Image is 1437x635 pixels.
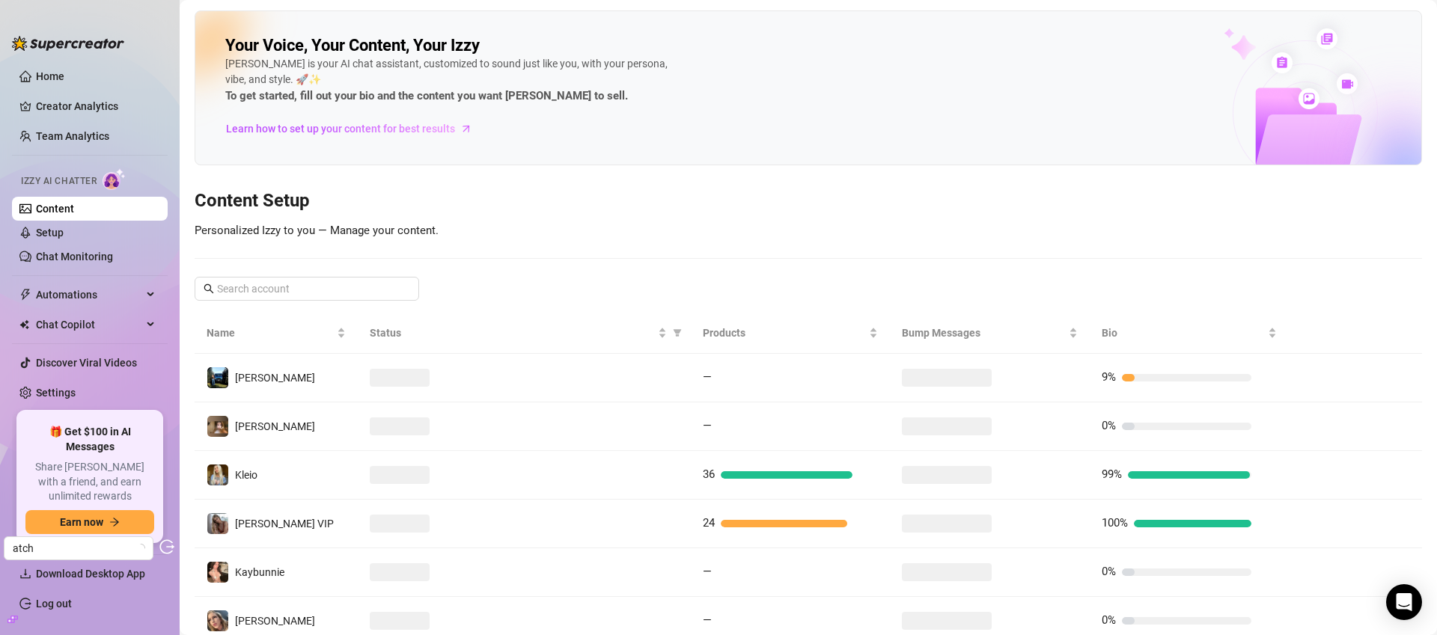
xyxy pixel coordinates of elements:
span: 99% [1102,467,1122,481]
th: Products [691,313,891,354]
img: ai-chatter-content-library-cLFOSyPT.png [1189,12,1421,165]
a: Settings [36,387,76,399]
span: [PERSON_NAME] [235,372,315,384]
span: Kaybunnie [235,566,284,578]
span: — [703,419,712,432]
span: — [703,370,712,384]
span: [PERSON_NAME] VIP [235,518,334,530]
span: 0% [1102,419,1116,432]
span: arrow-right [459,121,474,136]
a: Learn how to set up your content for best results [225,117,483,141]
span: atch [13,537,144,559]
strong: To get started, fill out your bio and the content you want [PERSON_NAME] to sell. [225,89,628,102]
span: Izzy AI Chatter [21,174,97,188]
span: Products [703,325,867,341]
div: [PERSON_NAME] is your AI chat assistant, customized to sound just like you, with your persona, vi... [225,56,674,105]
button: Earn nowarrow-right [25,510,154,534]
span: Download Desktop App [36,568,145,580]
img: Kaybunnie [207,562,228,583]
span: Learn how to set up your content for best results [226,120,455,137]
span: Earn now [60,516,103,528]
span: download [19,568,31,580]
img: AI Chatter [103,168,126,190]
span: arrow-right [109,517,120,527]
a: Setup [36,227,64,239]
span: 24 [703,516,715,530]
span: Personalized Izzy to you — Manage your content. [195,224,439,237]
a: Creator Analytics [36,94,156,118]
span: Share [PERSON_NAME] with a friend, and earn unlimited rewards [25,460,154,504]
input: Search account [217,280,398,297]
th: Status [358,313,690,354]
span: 9% [1102,370,1116,384]
a: Log out [36,598,72,610]
a: Home [36,70,64,82]
img: Kat Hobbs VIP [207,513,228,534]
span: logout [159,539,174,554]
h3: Content Setup [195,189,1422,213]
span: loading [136,544,145,553]
span: Status [370,325,654,341]
span: search [204,283,214,294]
h2: Your Voice, Your Content, Your Izzy [225,35,480,56]
span: — [703,613,712,627]
span: Kleio [235,469,257,481]
span: 100% [1102,516,1128,530]
span: Bump Messages [902,325,1066,341]
a: Content [36,203,74,215]
a: Team Analytics [36,130,109,142]
span: filter [670,322,685,344]
span: 0% [1102,565,1116,578]
img: Kat Hobbs [207,610,228,631]
span: build [7,614,18,625]
th: Bump Messages [890,313,1090,354]
img: logo-BBDzfeDw.svg [12,36,124,51]
span: 🎁 Get $100 in AI Messages [25,425,154,454]
img: Britt [207,367,228,388]
img: Kleio [207,464,228,485]
span: [PERSON_NAME] [235,615,315,627]
span: 0% [1102,613,1116,627]
th: Bio [1090,313,1290,354]
div: Open Intercom Messenger [1386,584,1422,620]
span: [PERSON_NAME] [235,420,315,432]
a: Chat Monitoring [36,251,113,263]
span: Automations [36,283,142,307]
span: Name [207,325,334,341]
th: Name [195,313,358,354]
span: Chat Copilot [36,313,142,337]
img: Brooke [207,416,228,437]
a: Discover Viral Videos [36,357,137,369]
span: 36 [703,467,715,481]
span: thunderbolt [19,289,31,301]
span: — [703,565,712,578]
span: Bio [1102,325,1266,341]
img: Chat Copilot [19,319,29,330]
span: filter [673,328,682,337]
